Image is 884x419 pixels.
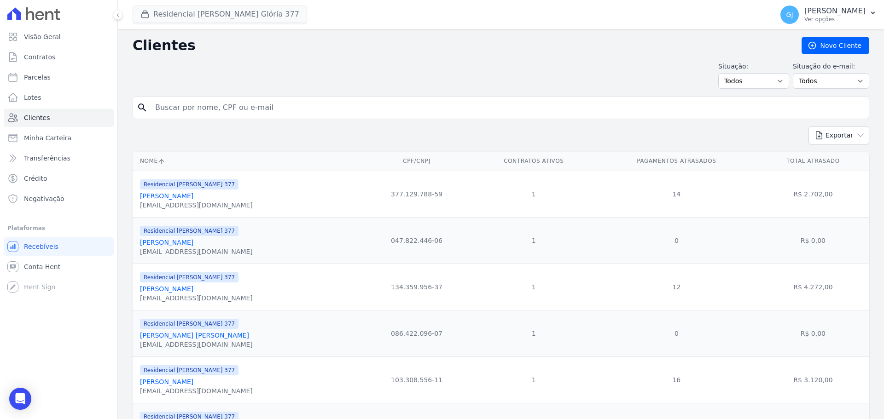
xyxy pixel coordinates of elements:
td: R$ 0,00 [757,217,869,264]
span: Visão Geral [24,32,61,41]
span: Crédito [24,174,47,183]
td: 1 [471,264,596,310]
td: 086.422.096-07 [362,310,471,356]
span: GJ [786,11,793,18]
div: Plataformas [7,223,110,234]
a: [PERSON_NAME] [PERSON_NAME] [140,332,249,339]
td: 1 [471,310,596,356]
span: Parcelas [24,73,51,82]
a: Visão Geral [4,28,114,46]
span: Lotes [24,93,41,102]
th: CPF/CNPJ [362,152,471,171]
a: [PERSON_NAME] [140,285,193,293]
span: Conta Hent [24,262,60,271]
div: Open Intercom Messenger [9,388,31,410]
a: Novo Cliente [802,37,869,54]
a: Minha Carteira [4,129,114,147]
i: search [137,102,148,113]
td: R$ 4.272,00 [757,264,869,310]
td: 047.822.446-06 [362,217,471,264]
td: 12 [596,264,757,310]
th: Pagamentos Atrasados [596,152,757,171]
td: 0 [596,217,757,264]
span: Clientes [24,113,50,122]
td: 134.359.956-37 [362,264,471,310]
p: Ver opções [804,16,866,23]
button: Residencial [PERSON_NAME] Glória 377 [133,6,307,23]
span: Residencial [PERSON_NAME] 377 [140,226,238,236]
span: Transferências [24,154,70,163]
th: Total Atrasado [757,152,869,171]
a: Negativação [4,189,114,208]
div: [EMAIL_ADDRESS][DOMAIN_NAME] [140,201,253,210]
button: Exportar [808,126,869,144]
td: R$ 3.120,00 [757,356,869,403]
input: Buscar por nome, CPF ou e-mail [150,98,865,117]
span: Negativação [24,194,64,203]
th: Nome [133,152,362,171]
a: Parcelas [4,68,114,86]
div: [EMAIL_ADDRESS][DOMAIN_NAME] [140,247,253,256]
span: Residencial [PERSON_NAME] 377 [140,365,238,375]
td: 16 [596,356,757,403]
div: [EMAIL_ADDRESS][DOMAIN_NAME] [140,293,253,303]
a: [PERSON_NAME] [140,239,193,246]
a: [PERSON_NAME] [140,378,193,385]
div: [EMAIL_ADDRESS][DOMAIN_NAME] [140,386,253,396]
td: 1 [471,356,596,403]
a: Crédito [4,169,114,188]
span: Minha Carteira [24,133,71,143]
h2: Clientes [133,37,787,54]
td: 0 [596,310,757,356]
a: Clientes [4,109,114,127]
a: [PERSON_NAME] [140,192,193,200]
label: Situação do e-mail: [793,62,869,71]
a: Conta Hent [4,258,114,276]
div: [EMAIL_ADDRESS][DOMAIN_NAME] [140,340,253,349]
td: 1 [471,217,596,264]
a: Recebíveis [4,237,114,256]
td: R$ 2.702,00 [757,171,869,217]
span: Recebíveis [24,242,58,251]
span: Contratos [24,52,55,62]
span: Residencial [PERSON_NAME] 377 [140,179,238,189]
td: 1 [471,171,596,217]
button: GJ [PERSON_NAME] Ver opções [773,2,884,28]
th: Contratos Ativos [471,152,596,171]
p: [PERSON_NAME] [804,6,866,16]
a: Lotes [4,88,114,107]
td: 14 [596,171,757,217]
a: Transferências [4,149,114,167]
td: R$ 0,00 [757,310,869,356]
span: Residencial [PERSON_NAME] 377 [140,319,238,329]
label: Situação: [718,62,789,71]
span: Residencial [PERSON_NAME] 377 [140,272,238,282]
td: 377.129.788-59 [362,171,471,217]
a: Contratos [4,48,114,66]
td: 103.308.556-11 [362,356,471,403]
